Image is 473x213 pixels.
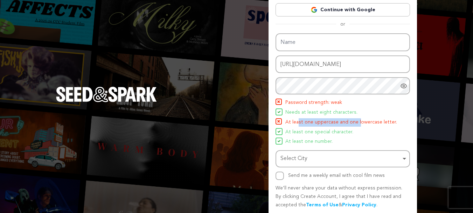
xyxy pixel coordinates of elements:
[285,138,333,146] span: At least one number.
[336,21,349,28] span: or
[56,87,157,116] a: Seed&Spark Homepage
[56,87,157,102] img: Seed&Spark Logo
[280,154,401,164] div: Select City
[278,130,280,133] img: Seed&Spark Icon
[306,202,339,207] a: Terms of Use
[285,128,353,137] span: At least one special character.
[342,202,376,207] a: Privacy Policy
[276,99,281,104] img: Seed&Spark Icon
[276,184,410,209] p: We’ll never share your data without express permission. By clicking Create Account, I agree that ...
[285,99,342,107] span: Password strength: weak
[276,119,281,124] img: Seed&Spark Icon
[278,111,280,113] img: Seed&Spark Icon
[285,108,357,117] span: Needs at least eight characters.
[276,3,410,16] a: Continue with Google
[311,6,318,13] img: Google logo
[400,82,407,89] a: Show password as plain text. Warning: this will display your password on the screen.
[288,173,385,178] label: Send me a weekly email with cool film news
[278,140,280,142] img: Seed&Spark Icon
[285,118,397,127] span: At least one uppercase and one lowercase letter.
[276,33,410,51] input: Name
[276,55,410,73] input: Email address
